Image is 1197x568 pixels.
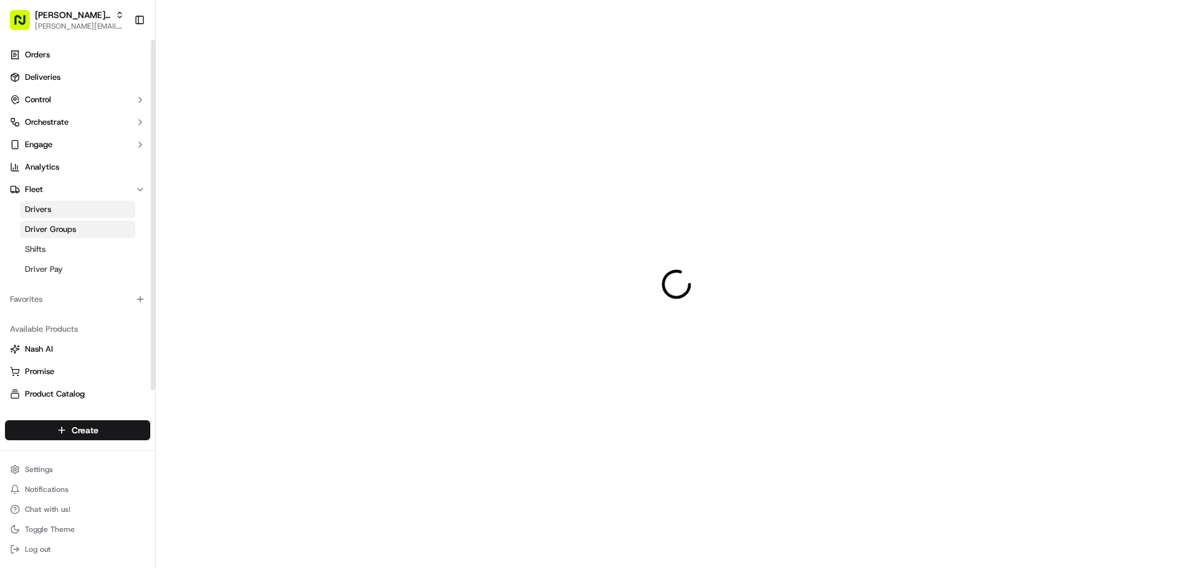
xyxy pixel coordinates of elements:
div: Favorites [5,289,150,309]
a: Drivers [20,201,135,218]
button: Settings [5,461,150,478]
a: Analytics [5,157,150,177]
button: Orchestrate [5,112,150,132]
span: Chat with us! [25,504,70,514]
span: Driver Pay [25,264,63,275]
a: Nash AI [10,344,145,355]
span: Create [72,424,99,436]
a: Deliveries [5,67,150,87]
span: Log out [25,544,50,554]
a: Promise [10,366,145,377]
a: Product Catalog [10,388,145,400]
span: Orders [25,49,50,60]
button: Nash AI [5,339,150,359]
span: Product Catalog [25,388,85,400]
button: Control [5,90,150,110]
button: [PERSON_NAME] Transportation[PERSON_NAME][EMAIL_ADDRESS][DOMAIN_NAME] [5,5,129,35]
span: Promise [25,366,54,377]
div: Available Products [5,319,150,339]
span: Engage [25,139,52,150]
a: Orders [5,45,150,65]
a: Driver Groups [20,221,135,238]
button: [PERSON_NAME][EMAIL_ADDRESS][DOMAIN_NAME] [35,21,124,31]
span: Drivers [25,204,51,215]
span: Fleet [25,184,43,195]
span: Control [25,94,51,105]
a: Driver Pay [20,261,135,278]
span: Analytics [25,161,59,173]
button: [PERSON_NAME] Transportation [35,9,110,21]
button: Fleet [5,180,150,200]
span: Notifications [25,484,69,494]
button: Notifications [5,481,150,498]
span: Shifts [25,244,46,255]
a: Shifts [20,241,135,258]
button: Log out [5,541,150,558]
span: Toggle Theme [25,524,75,534]
span: Orchestrate [25,117,69,128]
button: Create [5,420,150,440]
button: Chat with us! [5,501,150,518]
button: Toggle Theme [5,521,150,538]
span: Nash AI [25,344,53,355]
span: Deliveries [25,72,60,83]
span: Settings [25,465,53,474]
button: Promise [5,362,150,382]
span: Driver Groups [25,224,76,235]
button: Engage [5,135,150,155]
button: Product Catalog [5,384,150,404]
